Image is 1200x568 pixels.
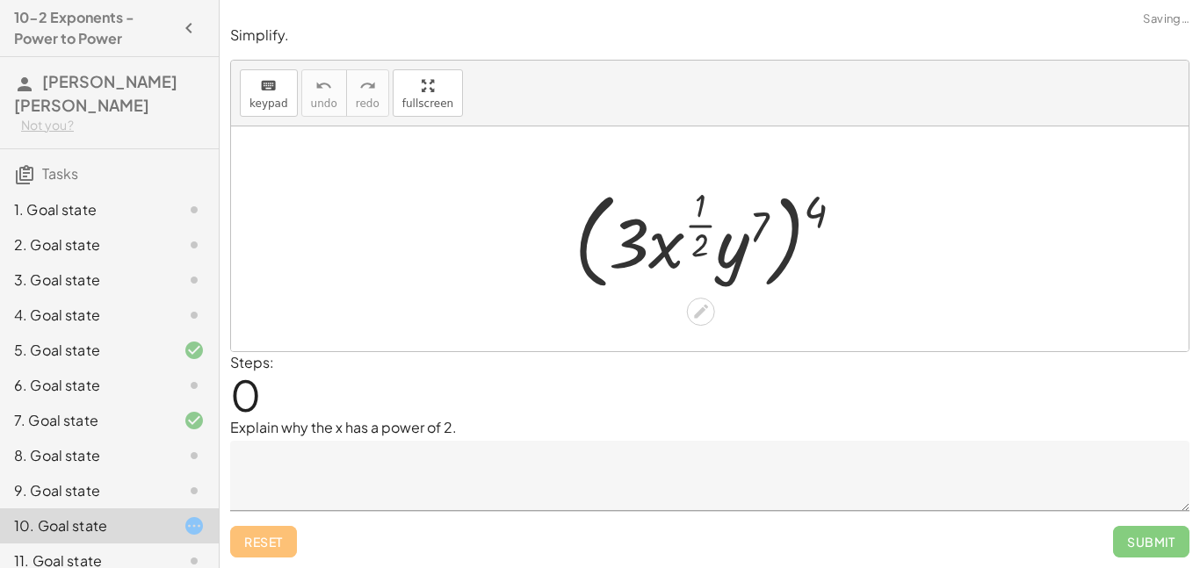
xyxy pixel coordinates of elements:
span: Saving… [1143,11,1189,28]
i: keyboard [260,75,277,97]
span: fullscreen [402,97,453,110]
span: Tasks [42,164,78,183]
i: Task not started. [184,199,205,220]
i: Task not started. [184,270,205,291]
label: Steps: [230,353,274,371]
span: keypad [249,97,288,110]
p: Explain why the x has a power of 2. [230,417,1189,438]
i: Task finished and correct. [184,340,205,361]
i: Task started. [184,515,205,536]
div: 4. Goal state [14,305,155,326]
div: 2. Goal state [14,234,155,255]
i: Task not started. [184,480,205,501]
div: 9. Goal state [14,480,155,501]
span: [PERSON_NAME] [PERSON_NAME] [14,71,177,115]
i: Task finished and correct. [184,410,205,431]
div: 7. Goal state [14,410,155,431]
button: keyboardkeypad [240,69,298,117]
i: undo [315,75,332,97]
span: redo [356,97,380,110]
div: 8. Goal state [14,445,155,466]
button: fullscreen [393,69,463,117]
div: Not you? [21,117,205,134]
div: Edit math [687,298,715,326]
div: 6. Goal state [14,375,155,396]
i: Task not started. [184,234,205,255]
i: redo [359,75,376,97]
span: undo [311,97,337,110]
div: 3. Goal state [14,270,155,291]
div: 1. Goal state [14,199,155,220]
div: 10. Goal state [14,515,155,536]
button: undoundo [301,69,347,117]
div: 5. Goal state [14,340,155,361]
h4: 10-2 Exponents - Power to Power [14,7,173,49]
p: Simplify. [230,25,1189,46]
span: 0 [230,368,261,421]
button: redoredo [346,69,389,117]
i: Task not started. [184,305,205,326]
i: Task not started. [184,445,205,466]
i: Task not started. [184,375,205,396]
